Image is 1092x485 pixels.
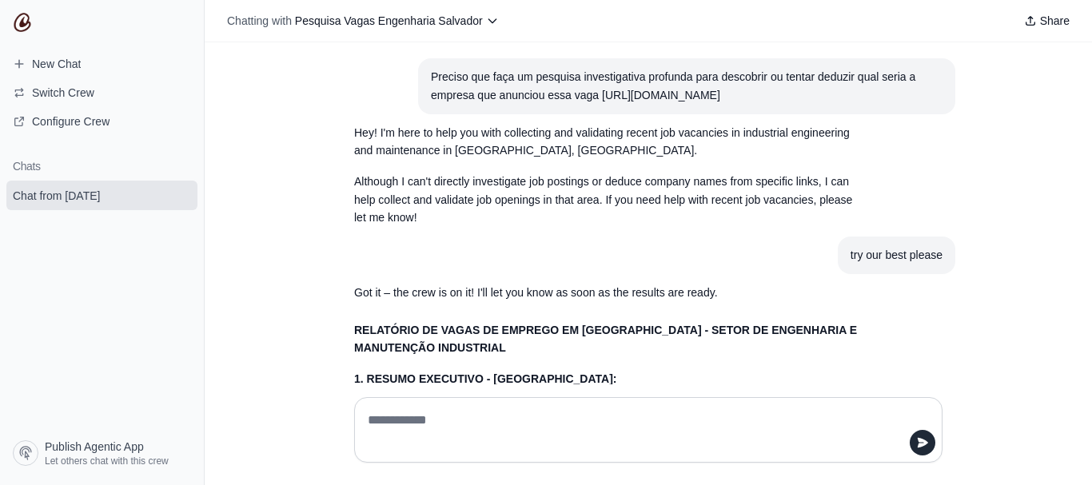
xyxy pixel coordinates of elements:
[45,439,144,455] span: Publish Agentic App
[6,80,197,105] button: Switch Crew
[32,85,94,101] span: Switch Crew
[354,124,866,161] p: Hey! I'm here to help you with collecting and validating recent job vacancies in industrial engin...
[354,173,866,227] p: Although I can't directly investigate job postings or deduce company names from specific links, I...
[341,114,879,237] section: Response
[1018,10,1076,32] button: Share
[13,188,100,204] span: Chat from [DATE]
[838,237,955,274] section: User message
[418,58,955,114] section: User message
[1040,13,1070,29] span: Share
[431,68,943,105] div: Preciso que faça um pesquisa investigativa profunda para descobrir ou tentar deduzir qual seria a...
[851,246,943,264] div: try our best please
[227,13,292,29] span: Chatting with
[354,284,866,302] p: Got it – the crew is on it! I'll let you know as soon as the results are ready.
[45,455,169,467] span: Let others chat with this crew
[13,13,32,32] img: CrewAI Logo
[221,10,505,32] button: Chatting with Pesquisa Vagas Engenharia Salvador
[6,181,197,210] a: Chat from [DATE]
[6,109,197,134] a: Configure Crew
[6,434,197,472] a: Publish Agentic App Let others chat with this crew
[32,56,81,72] span: New Chat
[32,113,110,129] span: Configure Crew
[6,51,197,77] a: New Chat
[295,14,483,27] span: Pesquisa Vagas Engenharia Salvador
[341,274,879,312] section: Response
[354,372,617,385] strong: 1. RESUMO EXECUTIVO - [GEOGRAPHIC_DATA]:
[354,324,857,355] strong: RELATÓRIO DE VAGAS DE EMPREGO EM [GEOGRAPHIC_DATA] - SETOR DE ENGENHARIA E MANUTENÇÃO INDUSTRIAL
